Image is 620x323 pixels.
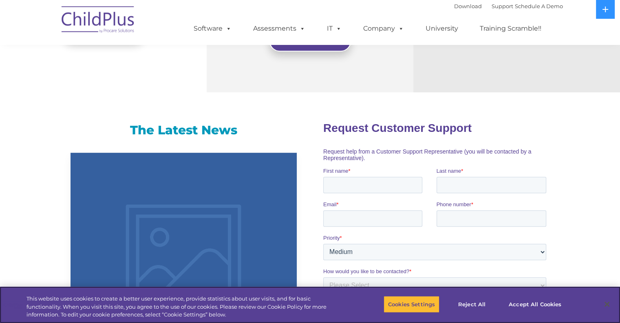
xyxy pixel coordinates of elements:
[185,20,240,37] a: Software
[355,20,412,37] a: Company
[319,20,350,37] a: IT
[384,296,439,313] button: Cookies Settings
[57,0,139,41] img: ChildPlus by Procare Solutions
[446,296,497,313] button: Reject All
[71,122,297,138] h3: The Latest News
[492,3,513,9] a: Support
[598,295,616,313] button: Close
[454,3,482,9] a: Download
[26,295,341,319] div: This website uses cookies to create a better user experience, provide statistics about user visit...
[454,3,563,9] font: |
[417,20,466,37] a: University
[472,20,549,37] a: Training Scramble!!
[245,20,313,37] a: Assessments
[504,296,566,313] button: Accept All Cookies
[515,3,563,9] a: Schedule A Demo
